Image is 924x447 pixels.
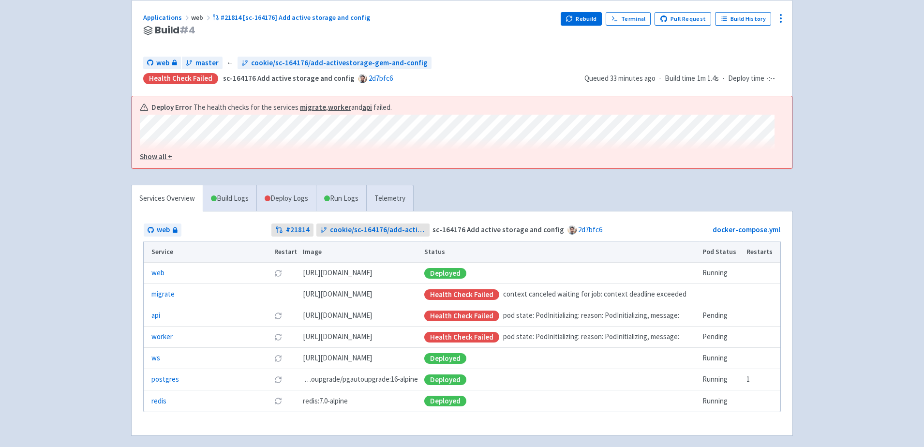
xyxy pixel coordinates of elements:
div: context canceled waiting for job: context deadline exceeded [424,289,696,300]
div: pod state: PodInitializing: reason: PodInitializing, message: [424,331,696,343]
td: 1 [744,369,780,390]
div: Health check failed [143,73,218,84]
span: web [156,58,169,69]
b: Deploy Error [151,102,192,113]
a: Build Logs [203,185,256,212]
a: redis [151,396,166,407]
a: api [362,103,372,112]
span: pgautoupgrade/pgautoupgrade:16-alpine [303,374,418,385]
span: master [195,58,219,69]
span: web [157,224,170,236]
a: migrate [300,103,326,112]
a: Terminal [606,12,651,26]
a: Pull Request [655,12,711,26]
strong: # 21814 [286,224,310,236]
a: Deploy Logs [256,185,316,212]
button: Restart pod [274,333,282,341]
a: cookie/sc-164176/add-activestorage-gem-and-config [238,57,432,70]
a: migrate [151,289,175,300]
th: Pod Status [700,241,744,263]
td: Pending [700,305,744,327]
span: [DOMAIN_NAME][URL] [303,268,372,279]
a: Build History [715,12,771,26]
div: Health check failed [424,311,499,321]
a: master [182,57,223,70]
td: Pending [700,327,744,348]
td: Running [700,390,744,412]
div: Deployed [424,396,466,406]
td: Running [700,263,744,284]
a: docker-compose.yml [713,225,780,234]
th: Restart [271,241,300,263]
span: [DOMAIN_NAME][URL] [303,353,372,364]
button: Restart pod [274,269,282,277]
a: Telemetry [366,185,413,212]
div: Deployed [424,353,466,364]
a: cookie/sc-164176/add-activestorage-gem-and-config [316,223,430,237]
a: 2d7bfc6 [578,225,602,234]
div: Health check failed [424,332,499,343]
a: worker [151,331,173,343]
button: Restart pod [274,376,282,384]
td: Running [700,348,744,369]
span: cookie/sc-164176/add-activestorage-gem-and-config [330,224,426,236]
div: Deployed [424,374,466,385]
a: Applications [143,13,191,22]
a: api [151,310,160,321]
a: Services Overview [132,185,203,212]
button: Restart pod [274,312,282,320]
a: #21814 [271,223,313,237]
span: Build [155,25,195,36]
strong: sc-164176 Add active storage and config [432,225,564,234]
time: 33 minutes ago [610,74,656,83]
a: web [151,268,164,279]
span: 1m 1.4s [697,73,719,84]
button: Rebuild [561,12,602,26]
a: 2d7bfc6 [369,74,393,83]
span: Build time [665,73,695,84]
a: Run Logs [316,185,366,212]
div: Deployed [424,268,466,279]
span: The health checks for the services , and failed. [194,102,393,113]
span: Queued [584,74,656,83]
button: Show all + [140,151,775,163]
a: #21814 [sc-164176] Add active storage and config [212,13,372,22]
a: postgres [151,374,179,385]
a: web [144,223,181,237]
span: redis:7.0-alpine [303,396,348,407]
div: · · [584,73,781,84]
span: [DOMAIN_NAME][URL] [303,331,372,343]
th: Restarts [744,241,780,263]
span: -:-- [766,73,775,84]
button: Restart pod [274,355,282,362]
a: worker [328,103,351,112]
span: web [191,13,212,22]
a: ws [151,353,160,364]
span: [DOMAIN_NAME][URL] [303,289,372,300]
a: web [143,57,181,70]
td: Running [700,369,744,390]
button: Restart pod [274,397,282,405]
span: Deploy time [728,73,764,84]
span: [DOMAIN_NAME][URL] [303,310,372,321]
strong: sc-164176 Add active storage and config [223,74,355,83]
u: Show all + [140,152,172,161]
div: pod state: PodInitializing: reason: PodInitializing, message: [424,310,696,321]
th: Service [144,241,271,263]
th: Status [421,241,700,263]
span: # 4 [179,23,195,37]
span: ← [226,58,234,69]
th: Image [300,241,421,263]
span: cookie/sc-164176/add-activestorage-gem-and-config [251,58,428,69]
div: Health check failed [424,289,499,300]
